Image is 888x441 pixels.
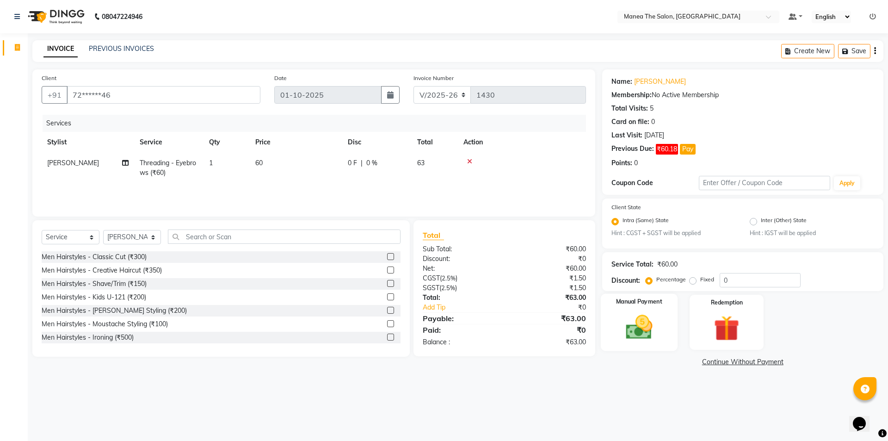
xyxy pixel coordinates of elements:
[416,337,504,347] div: Balance :
[504,283,592,293] div: ₹1.50
[611,260,654,269] div: Service Total:
[680,144,696,155] button: Pay
[416,313,504,324] div: Payable:
[442,274,456,282] span: 2.5%
[604,357,882,367] a: Continue Without Payment
[611,104,648,113] div: Total Visits:
[42,292,146,302] div: Men Hairstyles - Kids U-121 (₹200)
[42,74,56,82] label: Client
[611,90,652,100] div: Membership:
[416,324,504,335] div: Paid:
[656,275,686,284] label: Percentage
[651,117,655,127] div: 0
[42,252,147,262] div: Men Hairstyles - Classic Cut (₹300)
[43,115,593,132] div: Services
[42,333,134,342] div: Men Hairstyles - Ironing (₹500)
[611,178,699,188] div: Coupon Code
[140,159,196,177] span: Threading - Eyebrows (₹60)
[89,44,154,53] a: PREVIOUS INVOICES
[423,274,440,282] span: CGST
[504,273,592,283] div: ₹1.50
[416,303,519,312] a: Add Tip
[413,74,454,82] label: Invoice Number
[203,132,250,153] th: Qty
[504,337,592,347] div: ₹63.00
[706,312,747,344] img: _gift.svg
[416,273,504,283] div: ( )
[519,303,592,312] div: ₹0
[361,158,363,168] span: |
[699,176,830,190] input: Enter Offer / Coupon Code
[168,230,401,244] input: Search or Scan
[711,298,743,307] label: Redemption
[366,158,377,168] span: 0 %
[42,319,168,329] div: Men Hairstyles - Moustache Styling (₹100)
[416,293,504,303] div: Total:
[700,275,714,284] label: Fixed
[644,130,664,140] div: [DATE]
[504,254,592,264] div: ₹0
[423,230,444,240] span: Total
[42,132,134,153] th: Stylist
[134,132,203,153] th: Service
[250,132,342,153] th: Price
[102,4,142,30] b: 08047224946
[47,159,99,167] span: [PERSON_NAME]
[634,158,638,168] div: 0
[656,144,678,155] span: ₹60.18
[834,176,860,190] button: Apply
[416,264,504,273] div: Net:
[504,293,592,303] div: ₹63.00
[650,104,654,113] div: 5
[441,284,455,292] span: 2.5%
[43,41,78,57] a: INVOICE
[849,404,879,432] iframe: chat widget
[504,264,592,273] div: ₹60.00
[423,284,439,292] span: SGST
[781,44,834,58] button: Create New
[611,276,640,286] div: Discount:
[657,260,678,269] div: ₹60.00
[342,132,412,153] th: Disc
[274,74,287,82] label: Date
[42,306,187,316] div: Men Hairstyles - [PERSON_NAME] Styling (₹200)
[24,4,87,30] img: logo
[617,312,660,343] img: _cash.svg
[616,298,662,306] label: Manual Payment
[42,266,162,275] div: Men Hairstyles - Creative Haircut (₹350)
[42,86,68,104] button: +91
[209,159,213,167] span: 1
[611,229,736,237] small: Hint : CGST + SGST will be applied
[611,117,649,127] div: Card on file:
[412,132,458,153] th: Total
[458,132,586,153] th: Action
[623,216,669,227] label: Intra (Same) State
[416,283,504,293] div: ( )
[611,158,632,168] div: Points:
[611,130,642,140] div: Last Visit:
[255,159,263,167] span: 60
[611,77,632,87] div: Name:
[634,77,686,87] a: [PERSON_NAME]
[611,203,641,211] label: Client State
[504,313,592,324] div: ₹63.00
[416,244,504,254] div: Sub Total:
[761,216,807,227] label: Inter (Other) State
[611,90,874,100] div: No Active Membership
[348,158,357,168] span: 0 F
[42,279,147,289] div: Men Hairstyles - Shave/Trim (₹150)
[504,244,592,254] div: ₹60.00
[67,86,260,104] input: Search by Name/Mobile/Email/Code
[417,159,425,167] span: 63
[838,44,870,58] button: Save
[611,144,654,155] div: Previous Due:
[504,324,592,335] div: ₹0
[416,254,504,264] div: Discount:
[750,229,874,237] small: Hint : IGST will be applied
